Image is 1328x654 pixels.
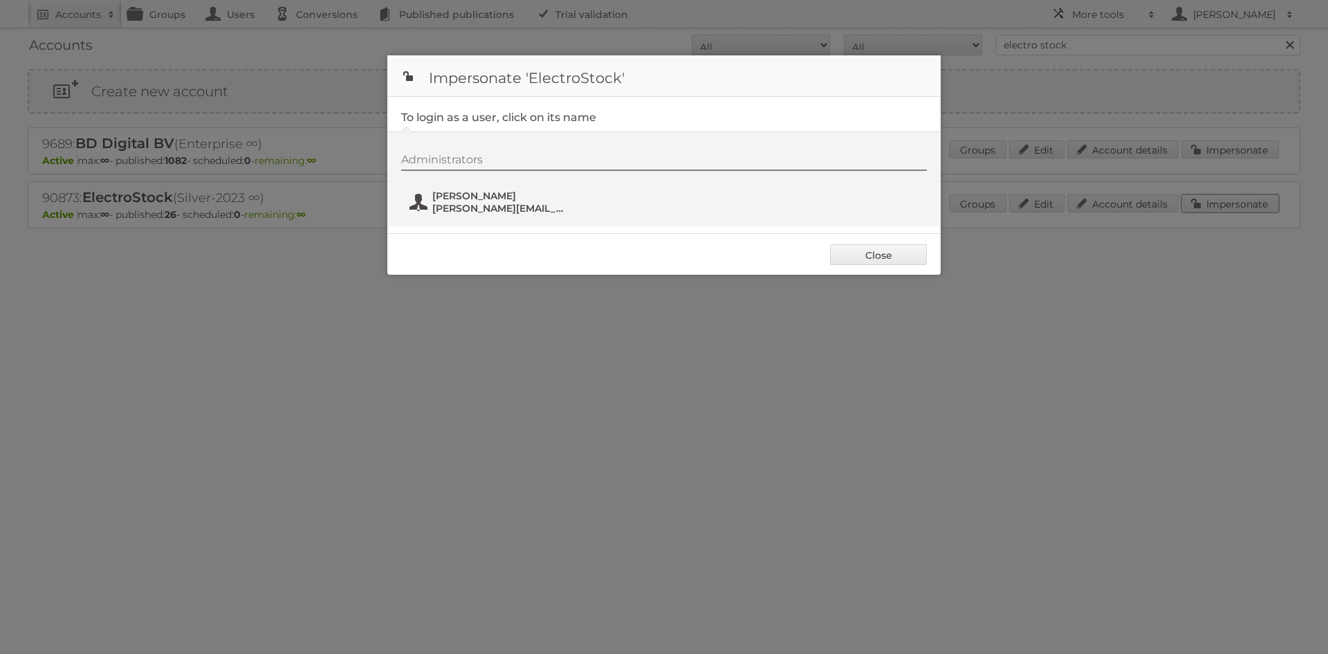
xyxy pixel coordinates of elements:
[401,153,927,171] div: Administrators
[401,111,596,124] legend: To login as a user, click on its name
[432,202,566,215] span: [PERSON_NAME][EMAIL_ADDRESS][DOMAIN_NAME]
[387,55,941,97] h1: Impersonate 'ElectroStock'
[432,190,566,202] span: [PERSON_NAME]
[830,244,927,265] a: Close
[408,188,571,216] button: [PERSON_NAME] [PERSON_NAME][EMAIL_ADDRESS][DOMAIN_NAME]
